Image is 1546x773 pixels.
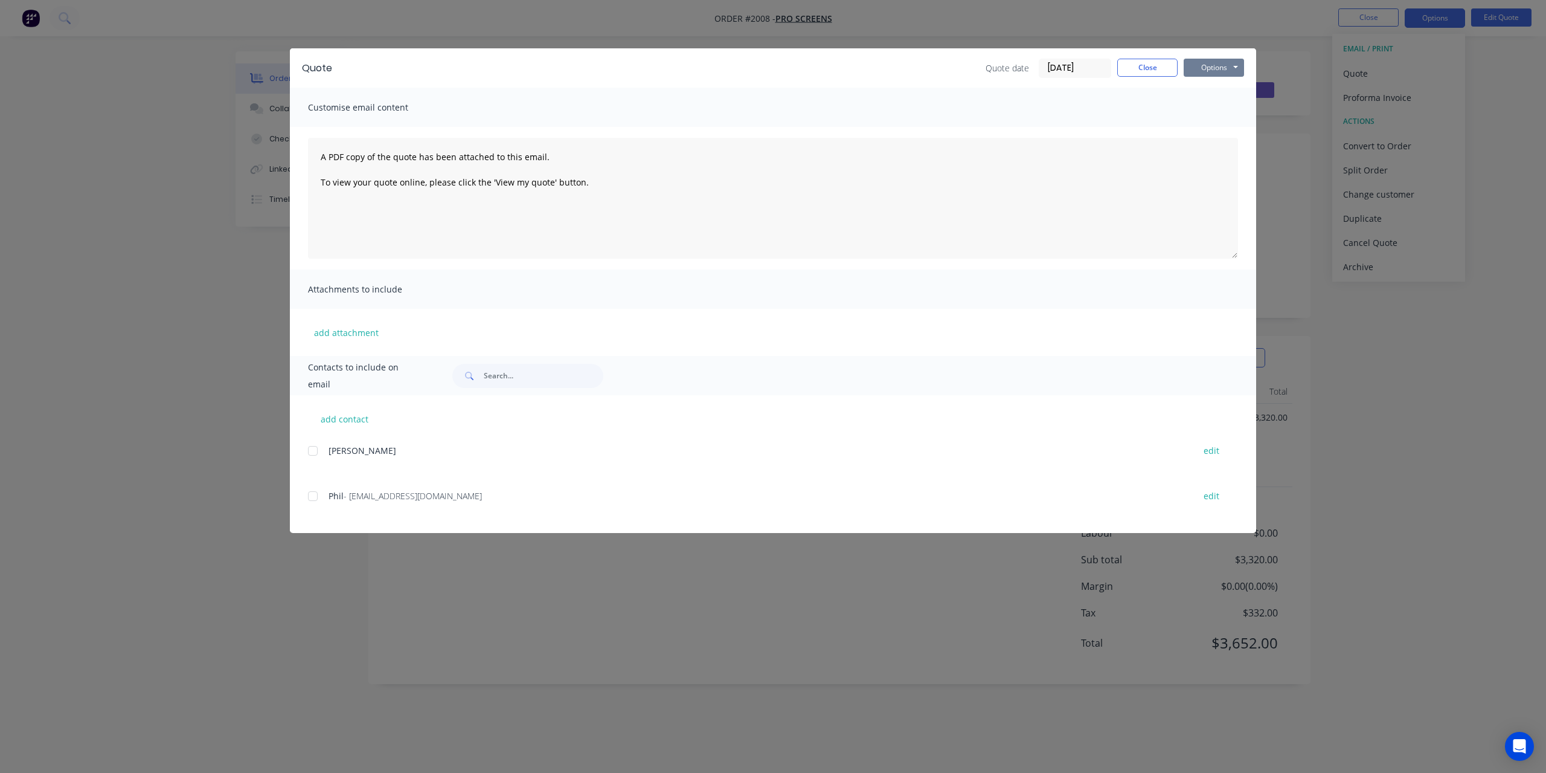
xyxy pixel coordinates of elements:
textarea: A PDF copy of the quote has been attached to this email. To view your quote online, please click ... [308,138,1238,259]
input: Search... [484,364,603,388]
span: Contacts to include on email [308,359,422,393]
span: - [EMAIL_ADDRESS][DOMAIN_NAME] [344,490,482,502]
span: Customise email content [308,99,441,116]
span: [PERSON_NAME] [329,445,396,456]
button: Options [1184,59,1244,77]
span: Attachments to include [308,281,441,298]
div: Open Intercom Messenger [1505,732,1534,761]
div: Quote [302,61,332,76]
span: Phil [329,490,344,502]
button: add attachment [308,323,385,341]
span: Quote date [986,62,1029,74]
button: add contact [308,410,380,428]
button: Close [1117,59,1178,77]
button: edit [1196,488,1227,504]
button: edit [1196,442,1227,459]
